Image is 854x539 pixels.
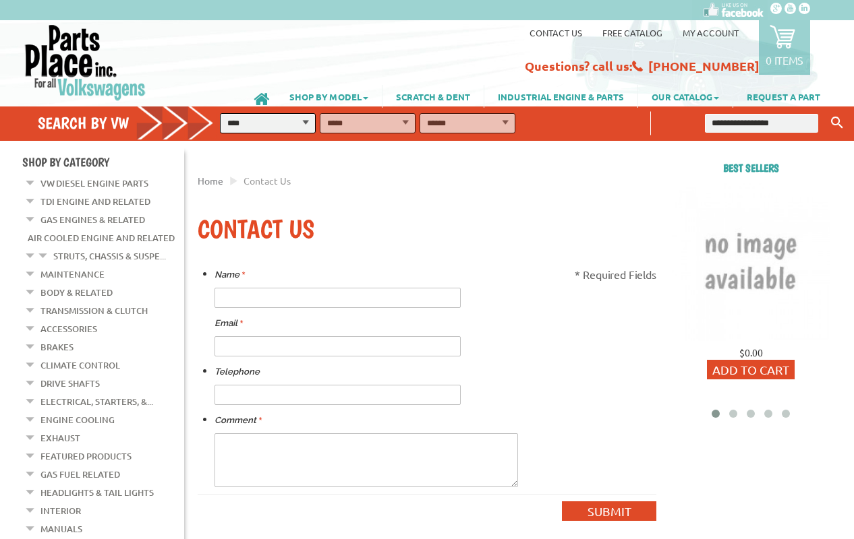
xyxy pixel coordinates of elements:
[530,27,582,38] a: Contact us
[40,466,120,483] a: Gas Fuel Related
[827,112,847,134] button: Keyword Search
[40,284,113,301] a: Body & Related
[739,346,763,358] span: $0.00
[244,175,291,187] span: Contact Us
[215,267,245,283] label: Name
[588,504,631,518] span: Submit
[759,20,810,75] a: 0 items
[40,375,100,392] a: Drive Shafts
[53,247,166,265] a: Struts, Chassis & Suspe...
[712,362,789,377] span: Add to Cart
[40,520,82,538] a: Manuals
[40,320,97,338] a: Accessories
[575,266,656,282] p: * Required Fields
[40,193,150,210] a: TDI Engine and Related
[24,24,147,101] img: Parts Place Inc!
[683,27,739,38] a: My Account
[707,360,795,379] button: Add to Cart
[40,356,120,374] a: Climate Control
[562,501,656,521] button: Submit
[40,484,154,501] a: Headlights & Tail Lights
[40,211,145,228] a: Gas Engines & Related
[38,113,223,133] h4: Search by VW
[22,155,184,169] h4: Shop By Category
[40,175,148,192] a: VW Diesel Engine Parts
[215,412,262,429] label: Comment
[670,162,832,175] h2: Best sellers
[40,393,153,410] a: Electrical, Starters, &...
[40,411,115,429] a: Engine Cooling
[40,502,81,519] a: Interior
[40,447,132,465] a: Featured Products
[484,85,637,108] a: INDUSTRIAL ENGINE & PARTS
[602,27,662,38] a: Free Catalog
[40,429,80,447] a: Exhaust
[638,85,733,108] a: OUR CATALOG
[28,229,175,247] a: Air Cooled Engine and Related
[198,214,656,246] h1: Contact Us
[215,364,260,380] label: Telephone
[198,175,223,187] a: Home
[766,53,803,67] p: 0 items
[40,338,74,356] a: Brakes
[733,85,834,108] a: REQUEST A PART
[40,302,148,319] a: Transmission & Clutch
[215,315,243,331] label: Email
[40,265,105,283] a: Maintenance
[276,85,382,108] a: SHOP BY MODEL
[382,85,484,108] a: SCRATCH & DENT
